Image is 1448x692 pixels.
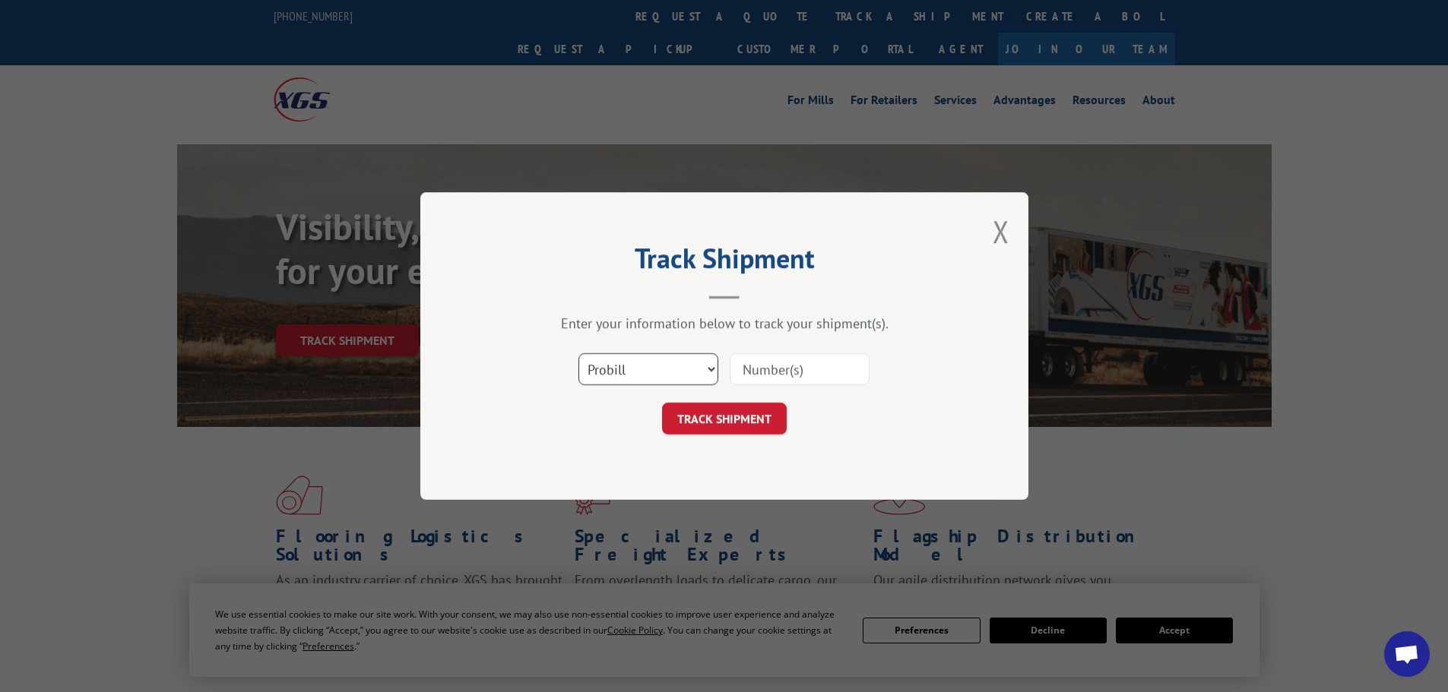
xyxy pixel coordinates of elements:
[662,403,787,434] button: TRACK SHIPMENT
[730,353,870,385] input: Number(s)
[496,314,952,332] div: Enter your information below to track your shipment(s).
[496,248,952,276] h2: Track Shipment
[993,211,1009,251] button: Close modal
[1384,631,1430,677] div: Open chat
